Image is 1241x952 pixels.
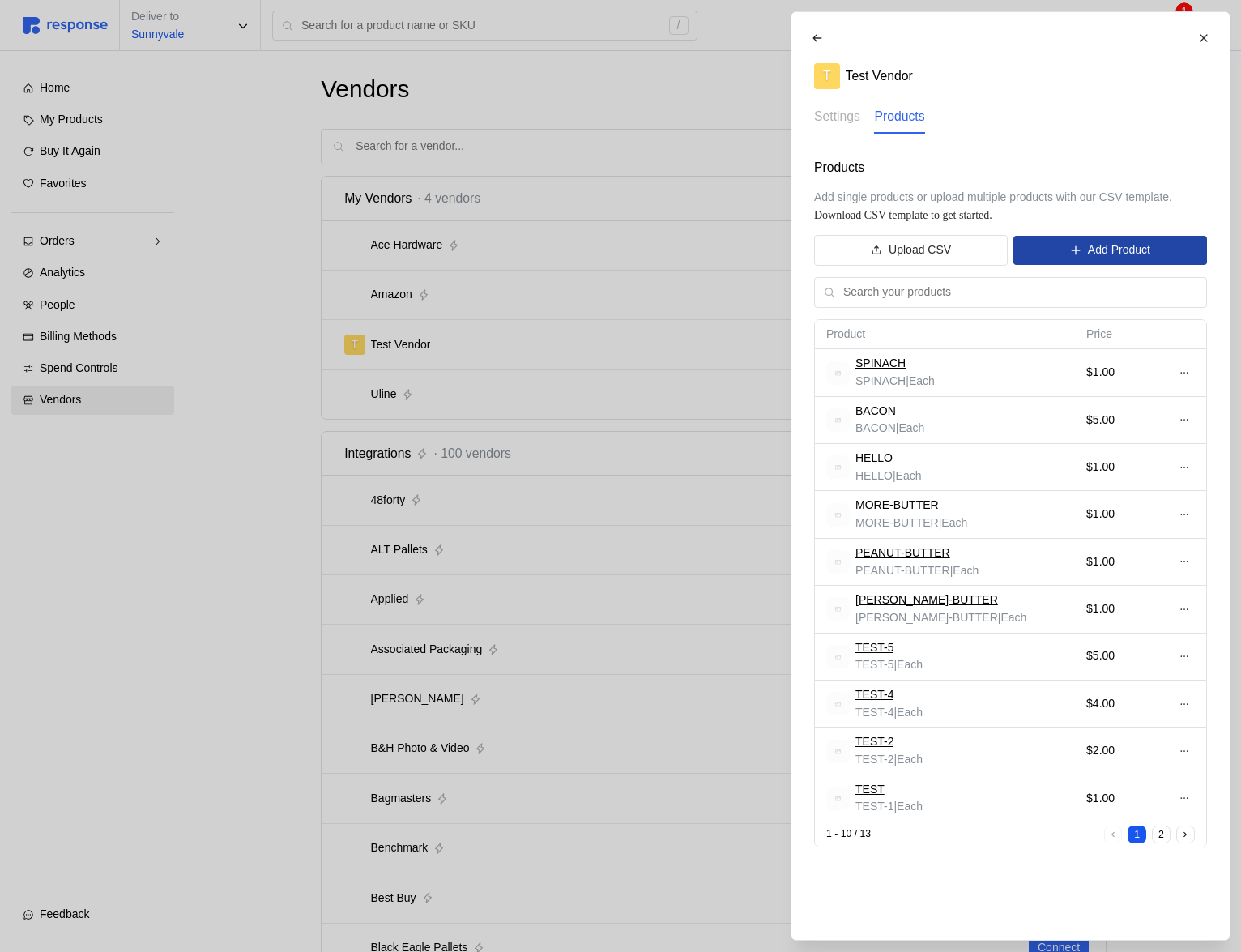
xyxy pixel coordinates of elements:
input: Search your products [843,278,1197,307]
span: PEANUT-BUTTER [855,564,950,577]
p: Product [826,326,1064,344]
span: TEST-1 [855,800,893,813]
p: T [822,66,830,86]
span: BACON [855,421,896,434]
p: $5.00 [1086,647,1150,665]
span: | Each [895,421,924,434]
a: Download CSV template to get started. [814,209,992,221]
span: | Each [893,706,923,719]
p: $1.00 [1086,459,1150,476]
p: Price [1086,326,1150,344]
p: $1.00 [1086,600,1150,618]
p: Upload CSV [889,241,951,259]
span: SPINACH [855,374,906,387]
img: svg%3e [826,503,850,527]
p: $4.00 [1086,695,1150,713]
img: svg%3e [826,645,850,668]
img: svg%3e [826,455,850,479]
button: Add Product [1013,236,1206,265]
img: svg%3e [826,692,850,715]
p: $1.00 [1086,506,1150,523]
a: SPINACH [855,355,906,373]
div: 1 - 10 / 13 [826,827,1101,842]
img: svg%3e [826,550,850,574]
span: [PERSON_NAME]-BUTTER [855,611,998,624]
p: $2.00 [1086,742,1150,760]
p: Settings [814,106,860,126]
img: svg%3e [826,361,850,385]
span: | Each [893,658,923,671]
span: | Each [893,800,923,813]
span: | Each [997,611,1026,624]
p: $1.00 [1086,364,1150,382]
p: Products [874,106,924,126]
a: TEST-2 [855,733,893,751]
a: MORE-BUTTER [855,497,939,514]
span: HELLO [855,469,893,482]
a: TEST [855,781,885,799]
button: Previous page [1103,826,1122,844]
button: Upload CSV [814,235,1008,266]
span: | Each [938,516,967,529]
a: BACON [855,403,896,421]
img: svg%3e [826,597,850,621]
p: Products [814,157,1207,177]
span: | Each [906,374,935,387]
span: Add single products or upload multiple products with our CSV template. [814,190,1172,203]
p: $1.00 [1086,790,1150,808]
a: TEST-4 [855,686,893,704]
span: | Each [892,469,921,482]
span: | Each [949,564,979,577]
span: TEST-4 [855,706,893,719]
span: MORE-BUTTER [855,516,939,529]
span: TEST-5 [855,658,893,671]
a: PEANUT-BUTTER [855,544,950,562]
p: Test Vendor [845,66,912,86]
img: svg%3e [826,787,850,810]
a: TEST-5 [855,639,893,657]
p: $5.00 [1086,412,1150,429]
button: 2 [1152,826,1171,844]
a: HELLO [855,450,893,467]
span: TEST-2 [855,753,893,766]
img: svg%3e [826,740,850,763]
button: Next page [1175,826,1194,844]
button: 1 [1128,826,1146,844]
img: svg%3e [826,408,850,432]
p: $1.00 [1086,553,1150,571]
p: Add Product [1087,241,1149,259]
a: [PERSON_NAME]-BUTTER [855,591,998,609]
span: | Each [893,753,923,766]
